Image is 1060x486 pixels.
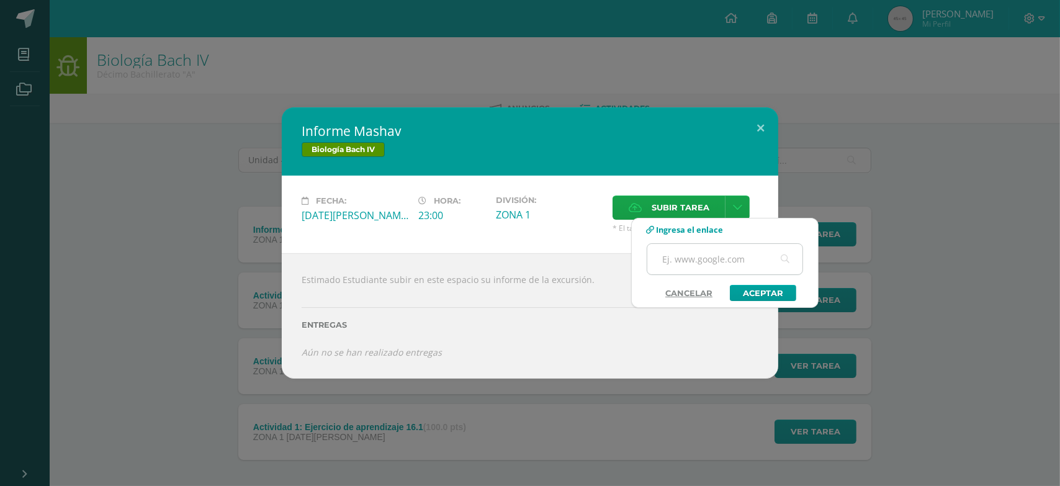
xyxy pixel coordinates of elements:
[496,196,603,205] label: División:
[652,196,709,219] span: Subir tarea
[302,122,758,140] h2: Informe Mashav
[434,196,460,205] span: Hora:
[657,224,724,235] span: Ingresa el enlace
[418,209,486,222] div: 23:00
[302,209,408,222] div: [DATE][PERSON_NAME]
[496,208,603,222] div: ZONA 1
[613,223,758,233] span: * El tamaño máximo permitido es 50 MB
[653,285,725,301] a: Cancelar
[282,253,778,379] div: Estimado Estudiante subir en este espacio su informe de la excursión.
[302,320,758,330] label: Entregas
[316,196,346,205] span: Fecha:
[743,107,778,150] button: Close (Esc)
[730,285,796,301] a: Aceptar
[302,346,442,358] i: Aún no se han realizado entregas
[302,142,385,157] span: Biología Bach IV
[647,244,802,274] input: Ej. www.google.com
